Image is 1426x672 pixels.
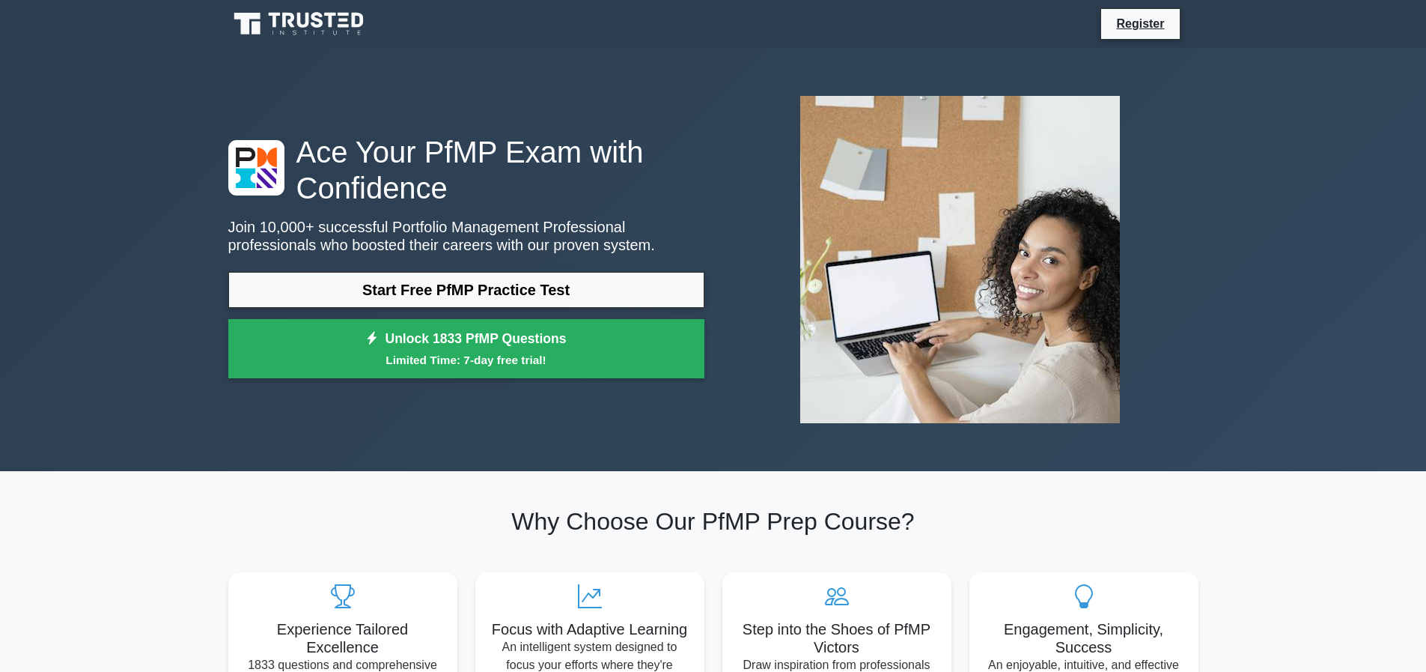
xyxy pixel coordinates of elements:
a: Register [1107,14,1173,33]
p: Join 10,000+ successful Portfolio Management Professional professionals who boosted their careers... [228,218,704,254]
h5: Engagement, Simplicity, Success [981,620,1186,656]
h5: Focus with Adaptive Learning [487,620,692,638]
h2: Why Choose Our PfMP Prep Course? [228,507,1198,536]
a: Unlock 1833 PfMP QuestionsLimited Time: 7-day free trial! [228,319,704,379]
a: Start Free PfMP Practice Test [228,272,704,308]
small: Limited Time: 7-day free trial! [247,351,686,369]
h5: Step into the Shoes of PfMP Victors [734,620,939,656]
h5: Experience Tailored Excellence [240,620,445,656]
h1: Ace Your PfMP Exam with Confidence [228,134,704,206]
